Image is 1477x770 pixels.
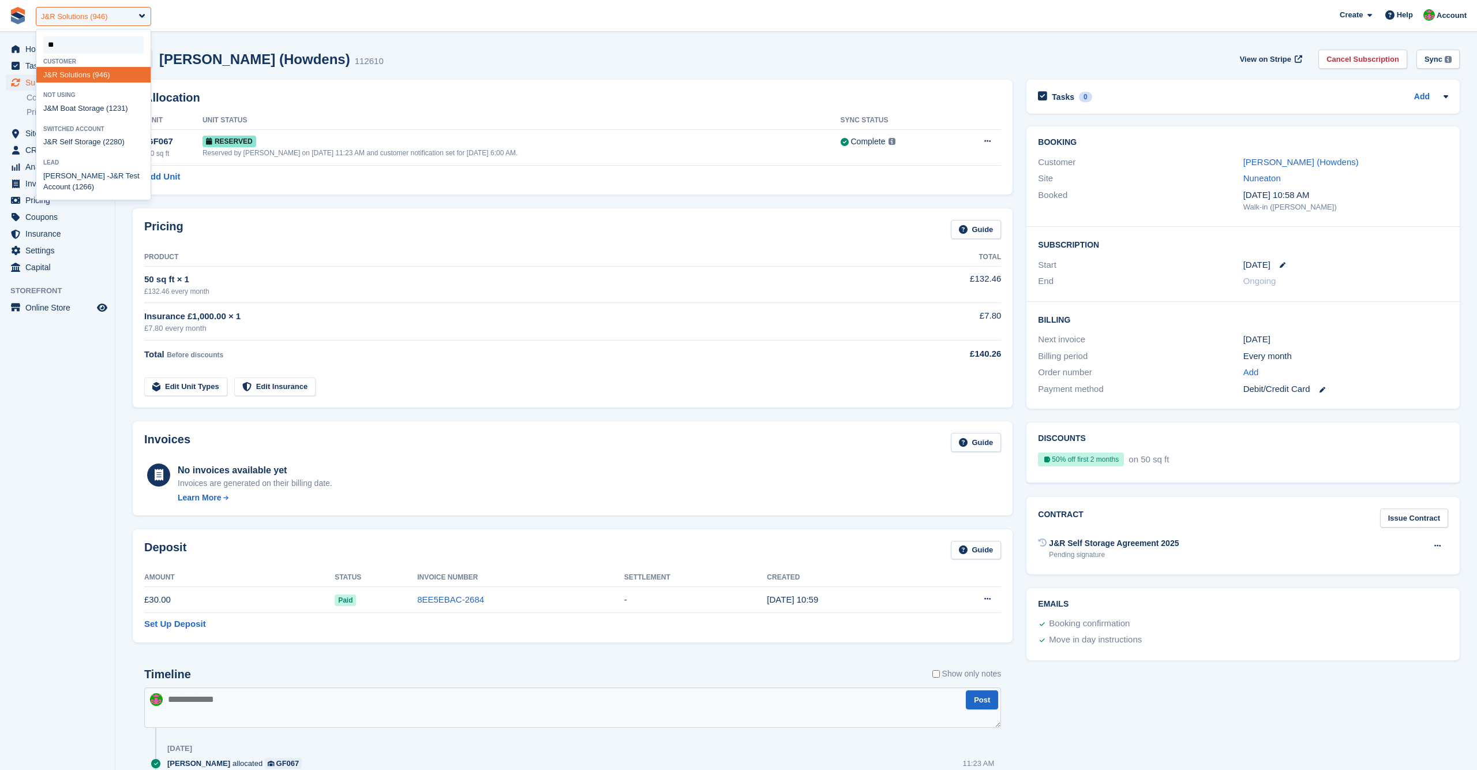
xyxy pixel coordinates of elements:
[1049,537,1179,550] div: J&R Self Storage Agreement 2025
[767,569,925,587] th: Created
[25,125,95,141] span: Sites
[355,55,384,68] div: 112610
[144,668,191,681] h2: Timeline
[25,226,95,242] span: Insurance
[36,159,151,166] div: Lead
[167,758,230,769] span: [PERSON_NAME]
[1038,383,1243,396] div: Payment method
[1243,333,1448,346] div: [DATE]
[841,111,953,130] th: Sync Status
[1416,50,1460,69] button: Sync
[144,323,869,334] div: £7.80 every month
[869,266,1001,302] td: £132.46
[1038,138,1448,147] h2: Booking
[1243,366,1259,379] a: Add
[767,595,818,604] time: 2025-10-06 09:59:27 UTC
[417,595,484,604] a: 8EE5EBAC-2684
[36,92,151,98] div: Not using
[1243,383,1448,396] div: Debit/Credit Card
[144,349,164,359] span: Total
[144,541,186,560] h2: Deposit
[144,310,869,323] div: Insurance £1,000.00 × 1
[1240,54,1291,65] span: View on Stripe
[1243,201,1448,213] div: Walk-in ([PERSON_NAME])
[36,126,151,132] div: Switched account
[203,148,841,158] div: Reserved by [PERSON_NAME] on [DATE] 11:23 AM and customer notification set for [DATE] 6:00 AM.
[335,595,356,606] span: Paid
[147,148,203,159] div: 50 sq ft
[624,587,767,613] td: -
[6,74,109,91] a: menu
[1038,333,1243,346] div: Next invoice
[1038,509,1084,528] h2: Contract
[234,377,316,397] a: Edit Insurance
[144,248,869,267] th: Product
[932,668,940,680] input: Show only notes
[41,11,108,23] div: J&R Solutions (946)
[417,569,624,587] th: Invoice Number
[1380,509,1448,528] a: Issue Contract
[144,618,206,631] a: Set Up Deposit
[27,107,82,118] span: Price increases
[43,137,52,146] span: J&
[36,67,151,83] div: R Solutions (946)
[951,541,1002,560] a: Guide
[1243,350,1448,363] div: Every month
[951,433,1002,452] a: Guide
[25,259,95,275] span: Capital
[1318,50,1407,69] a: Cancel Subscription
[1038,453,1124,466] div: 50% off first 2 months
[25,175,95,192] span: Invoices
[1340,9,1363,21] span: Create
[624,569,767,587] th: Settlement
[1038,350,1243,363] div: Billing period
[25,300,95,316] span: Online Store
[25,159,95,175] span: Analytics
[110,171,118,180] span: J&
[1235,50,1305,69] a: View on Stripe
[6,192,109,208] a: menu
[1038,275,1243,288] div: End
[276,758,299,769] div: GF067
[25,192,95,208] span: Pricing
[1243,259,1270,272] time: 2025-10-31 01:00:00 UTC
[932,668,1002,680] label: Show only notes
[144,220,183,239] h2: Pricing
[1243,157,1359,167] a: [PERSON_NAME] (Howdens)
[1038,189,1243,213] div: Booked
[147,135,203,148] div: GF067
[1445,56,1452,63] img: icon-info-grey-7440780725fd019a000dd9b08b2336e03edf1995a4989e88bcd33f0948082b44.svg
[203,111,841,130] th: Unit Status
[144,587,335,613] td: £30.00
[144,433,190,452] h2: Invoices
[869,347,1001,361] div: £140.26
[6,159,109,175] a: menu
[10,285,115,297] span: Storefront
[144,569,335,587] th: Amount
[203,136,256,147] span: Reserved
[6,209,109,225] a: menu
[144,111,203,130] th: Unit
[6,300,109,316] a: menu
[335,569,417,587] th: Status
[6,125,109,141] a: menu
[6,226,109,242] a: menu
[889,138,895,145] img: icon-info-grey-7440780725fd019a000dd9b08b2336e03edf1995a4989e88bcd33f0948082b44.svg
[144,286,869,297] div: £132.46 every month
[27,106,109,118] a: Price increases NEW
[6,242,109,259] a: menu
[25,209,95,225] span: Coupons
[6,58,109,74] a: menu
[951,220,1002,239] a: Guide
[43,70,52,79] span: J&
[851,136,886,148] div: Complete
[1126,454,1169,464] span: on 50 sq ft
[869,303,1001,341] td: £7.80
[962,758,994,769] div: 11:23 AM
[1038,259,1243,272] div: Start
[1079,92,1092,102] div: 0
[1038,172,1243,185] div: Site
[144,91,1001,104] h2: Allocation
[178,464,332,477] div: No invoices available yet
[1052,92,1074,102] h2: Tasks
